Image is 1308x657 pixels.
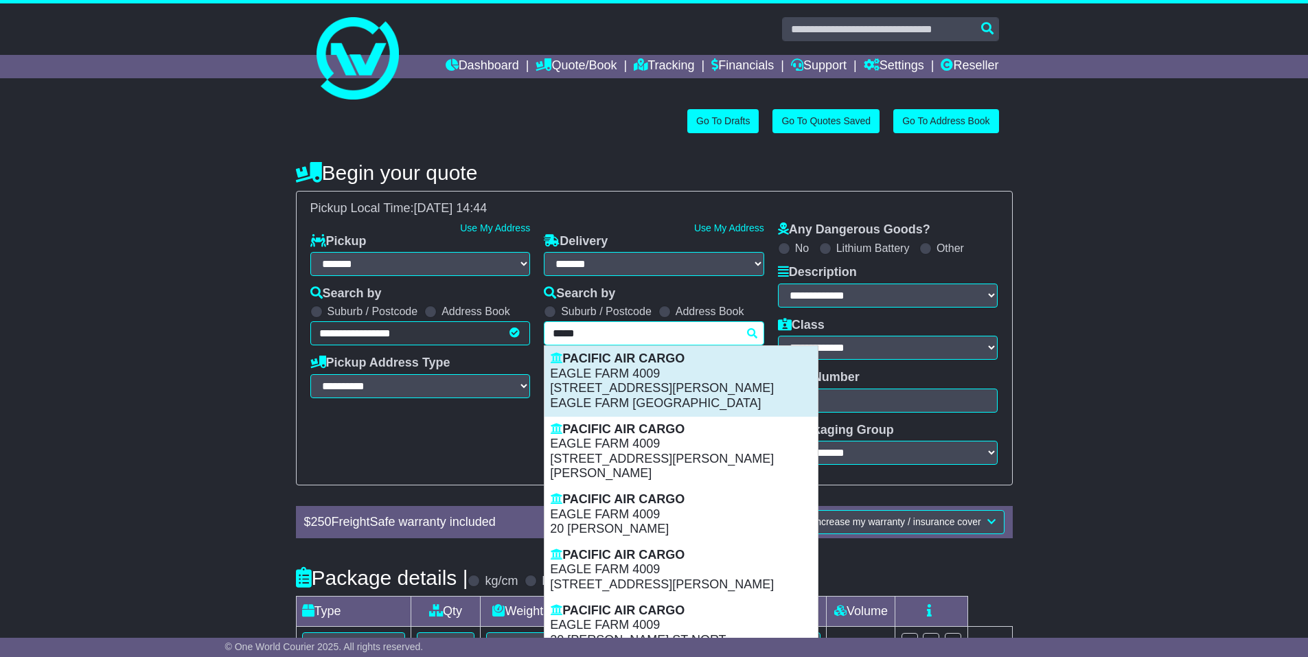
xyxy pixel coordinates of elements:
[460,222,530,233] a: Use My Address
[778,423,894,438] label: Packaging Group
[303,201,1005,216] div: Pickup Local Time:
[778,370,860,385] label: UN Number
[310,356,450,371] label: Pickup Address Type
[804,510,1004,534] button: Increase my warranty / insurance cover
[550,351,812,367] p: PACIFIC AIR CARGO
[791,55,847,78] a: Support
[550,548,812,563] p: PACIFIC AIR CARGO
[485,574,518,589] label: kg/cm
[550,633,812,648] p: 20 [PERSON_NAME] ST NORT
[711,55,774,78] a: Financials
[297,515,693,530] div: $ FreightSafe warranty included
[778,265,857,280] label: Description
[881,636,886,646] sup: 3
[550,396,812,411] p: EAGLE FARM [GEOGRAPHIC_DATA]
[795,242,809,255] label: No
[772,109,880,133] a: Go To Quotes Saved
[827,597,895,627] td: Volume
[550,492,812,507] p: PACIFIC AIR CARGO
[542,574,564,589] label: lb/in
[550,618,812,633] p: EAGLE FARM 4009
[311,515,332,529] span: 250
[441,305,510,318] label: Address Book
[536,55,617,78] a: Quote/Book
[481,597,555,627] td: Weight
[778,222,930,238] label: Any Dangerous Goods?
[778,318,825,333] label: Class
[544,234,608,249] label: Delivery
[296,161,1013,184] h4: Begin your quote
[550,522,812,537] p: 20 [PERSON_NAME]
[634,55,694,78] a: Tracking
[225,641,424,652] span: © One World Courier 2025. All rights reserved.
[550,381,812,396] p: [STREET_ADDRESS][PERSON_NAME]
[550,367,812,382] p: EAGLE FARM 4009
[694,222,764,233] a: Use My Address
[296,597,411,627] td: Type
[544,286,615,301] label: Search by
[550,452,812,481] p: [STREET_ADDRESS][PERSON_NAME][PERSON_NAME]
[864,55,924,78] a: Settings
[937,242,964,255] label: Other
[893,109,998,133] a: Go To Address Book
[550,507,812,522] p: EAGLE FARM 4009
[687,109,759,133] a: Go To Drafts
[310,286,382,301] label: Search by
[550,603,812,619] p: PACIFIC AIR CARGO
[836,242,910,255] label: Lithium Battery
[941,55,998,78] a: Reseller
[550,577,812,592] p: [STREET_ADDRESS][PERSON_NAME]
[550,422,812,437] p: PACIFIC AIR CARGO
[296,566,468,589] h4: Package details |
[414,201,487,215] span: [DATE] 14:44
[676,305,744,318] label: Address Book
[561,305,652,318] label: Suburb / Postcode
[813,516,980,527] span: Increase my warranty / insurance cover
[550,437,812,452] p: EAGLE FARM 4009
[550,562,812,577] p: EAGLE FARM 4009
[446,55,519,78] a: Dashboard
[310,234,367,249] label: Pickup
[328,305,418,318] label: Suburb / Postcode
[411,597,481,627] td: Qty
